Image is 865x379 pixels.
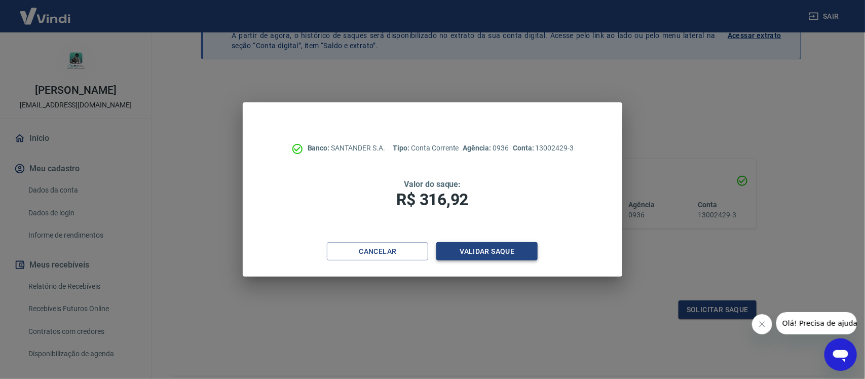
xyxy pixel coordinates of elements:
[463,143,509,154] p: 0936
[824,338,857,371] iframe: Botão para abrir a janela de mensagens
[397,190,469,209] span: R$ 316,92
[513,143,574,154] p: 13002429-3
[308,143,385,154] p: SANTANDER S.A.
[393,143,459,154] p: Conta Corrente
[752,314,772,334] iframe: Fechar mensagem
[404,179,461,189] span: Valor do saque:
[513,144,536,152] span: Conta:
[393,144,411,152] span: Tipo:
[436,242,538,261] button: Validar saque
[776,312,857,334] iframe: Mensagem da empresa
[327,242,428,261] button: Cancelar
[308,144,331,152] span: Banco:
[463,144,493,152] span: Agência:
[6,7,85,15] span: Olá! Precisa de ajuda?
